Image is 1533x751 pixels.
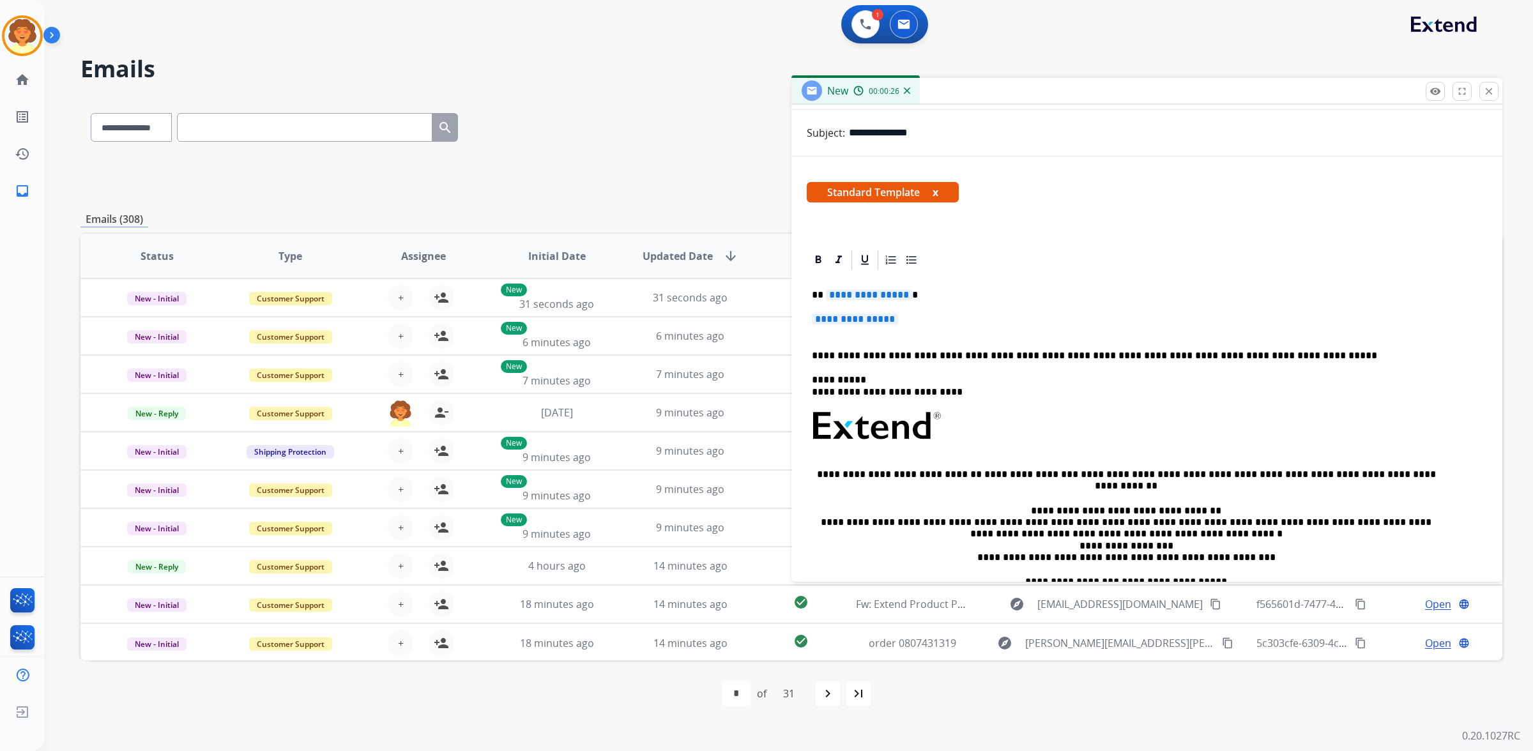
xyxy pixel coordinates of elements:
p: New [501,284,527,296]
mat-icon: explore [997,635,1012,651]
span: 9 minutes ago [656,482,724,496]
mat-icon: person_add [434,558,449,573]
mat-icon: search [438,120,453,135]
button: + [388,476,413,502]
div: Italic [829,250,848,269]
button: + [388,553,413,579]
mat-icon: person_remove [434,405,449,420]
button: + [388,361,413,387]
span: + [398,635,404,651]
span: 00:00:26 [869,86,899,96]
span: Customer Support [249,407,332,420]
mat-icon: person_add [434,482,449,497]
span: Customer Support [249,483,332,497]
span: Customer Support [249,330,332,344]
button: + [388,285,413,310]
span: [PERSON_NAME][EMAIL_ADDRESS][PERSON_NAME][DOMAIN_NAME] [1025,635,1214,651]
span: New - Initial [127,330,187,344]
div: Bold [809,250,828,269]
div: Ordered List [881,250,901,269]
span: [EMAIL_ADDRESS][DOMAIN_NAME] [1037,596,1203,612]
span: New - Reply [128,407,186,420]
h2: Emails [80,56,1502,82]
span: Customer Support [249,292,332,305]
button: + [388,438,413,464]
img: avatar [4,18,40,54]
button: + [388,515,413,540]
span: Customer Support [249,598,332,612]
span: New - Initial [127,637,187,651]
button: + [388,591,413,617]
mat-icon: arrow_downward [723,248,738,264]
span: 6 minutes ago [522,335,591,349]
mat-icon: home [15,72,30,87]
span: order 0807431319 [869,636,956,650]
span: + [398,596,404,612]
mat-icon: content_copy [1355,598,1366,610]
span: New - Initial [127,292,187,305]
p: New [501,360,527,373]
span: Assignee [401,248,446,264]
button: + [388,323,413,349]
span: 9 minutes ago [656,406,724,420]
span: Status [141,248,174,264]
span: Updated Date [643,248,713,264]
mat-icon: person_add [434,635,449,651]
mat-icon: list_alt [15,109,30,125]
div: 1 [872,9,883,20]
div: Underline [855,250,874,269]
span: New [827,84,848,98]
span: + [398,482,404,497]
mat-icon: last_page [851,686,866,701]
span: + [398,558,404,573]
p: 0.20.1027RC [1462,728,1520,743]
mat-icon: check_circle [793,595,809,610]
span: + [398,328,404,344]
p: New [501,475,527,488]
span: Standard Template [807,182,959,202]
span: Customer Support [249,637,332,651]
span: 9 minutes ago [522,527,591,541]
mat-icon: history [15,146,30,162]
mat-icon: person_add [434,328,449,344]
span: 4 hours ago [528,559,586,573]
span: + [398,290,404,305]
span: 18 minutes ago [520,597,594,611]
mat-icon: person_add [434,443,449,459]
span: 9 minutes ago [656,520,724,535]
mat-icon: navigate_next [820,686,835,701]
span: Customer Support [249,522,332,535]
span: 5c303cfe-6309-4c03-baee-6b98439bc24a [1256,636,1450,650]
div: of [757,686,766,701]
span: New - Initial [127,483,187,497]
mat-icon: check_circle [793,633,809,649]
mat-icon: content_copy [1355,637,1366,649]
span: Customer Support [249,368,332,382]
span: New - Initial [127,522,187,535]
mat-icon: remove_red_eye [1430,86,1441,97]
span: Initial Date [528,248,586,264]
mat-icon: person_add [434,520,449,535]
span: + [398,520,404,535]
span: 9 minutes ago [656,444,724,458]
mat-icon: fullscreen [1456,86,1468,97]
span: Shipping Protection [247,445,334,459]
span: + [398,443,404,459]
span: 7 minutes ago [522,374,591,388]
mat-icon: language [1458,598,1470,610]
mat-icon: explore [1009,596,1025,612]
span: 9 minutes ago [522,450,591,464]
span: + [398,367,404,382]
span: 31 seconds ago [653,291,728,305]
span: 9 minutes ago [522,489,591,503]
mat-icon: person_add [434,596,449,612]
span: Fw: Extend Product Protection Confirmation [856,597,1069,611]
span: Open [1425,596,1451,612]
span: 31 seconds ago [519,297,594,311]
mat-icon: person_add [434,367,449,382]
span: [DATE] [541,406,573,420]
span: 18 minutes ago [520,636,594,650]
span: 14 minutes ago [653,597,728,611]
span: Open [1425,635,1451,651]
span: Type [278,248,302,264]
